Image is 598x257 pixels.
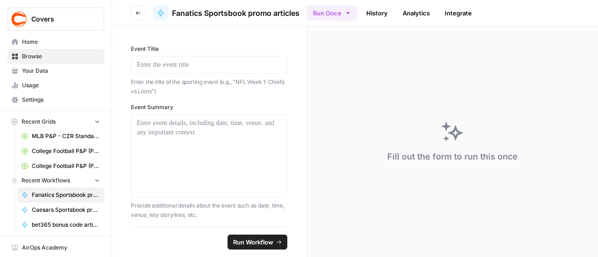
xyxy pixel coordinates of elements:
a: Your Data [7,63,104,78]
label: Event Summary [131,103,287,111]
span: Fanatics Sportsbook promo articles [172,7,299,19]
span: Fanatics Sportsbook promo articles [32,191,100,199]
a: Settings [7,92,104,107]
button: Recent Grids [7,115,104,129]
a: bet365 bonus code articles [17,217,104,232]
span: bet365 bonus code articles [32,221,100,229]
span: MLB P&P - CZR Standard (Production) Grid [32,132,100,140]
a: Fanatics Sportsbook promo articles [153,6,299,21]
a: MLB P&P - CZR Standard (Production) Grid [17,129,104,144]
a: Caesars Sportsbook promo code articles [17,202,104,217]
div: Fill out the form to run this once [387,150,518,163]
span: Run Workflow [233,237,273,247]
span: Settings [22,96,100,104]
span: Home [22,38,100,46]
a: Home [7,35,104,49]
a: AirOps Academy [7,240,104,255]
a: College Football P&P (Production) Grid (1) [17,144,104,159]
label: Event Title [131,45,287,53]
span: AirOps Academy [22,243,100,252]
span: Usage [22,81,100,90]
button: Run Workflow [228,235,287,250]
p: Enter the title of the sporting event (e.g., "NFL Week 1: Chiefs vs Lions") [131,77,287,96]
span: Recent Grids [21,118,56,126]
span: Recent Workflows [21,176,70,185]
a: College Football P&P (Production) Grid (2) [17,159,104,174]
p: Provide additional details about the event such as date, time, venue, key storylines, etc. [131,201,287,219]
a: Browse [7,49,104,64]
img: Covers Logo [11,11,28,28]
span: Covers [31,14,88,24]
a: Usage [7,78,104,93]
button: Workspace: Covers [7,7,104,31]
button: Run Once [307,5,357,21]
span: Browse [22,52,100,61]
span: College Football P&P (Production) Grid (2) [32,162,100,170]
span: Caesars Sportsbook promo code articles [32,206,100,214]
a: Fanatics Sportsbook promo articles [17,188,104,202]
a: History [361,6,393,21]
a: Analytics [397,6,435,21]
button: Recent Workflows [7,174,104,188]
a: Integrate [439,6,477,21]
span: College Football P&P (Production) Grid (1) [32,147,100,155]
span: Your Data [22,67,100,75]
